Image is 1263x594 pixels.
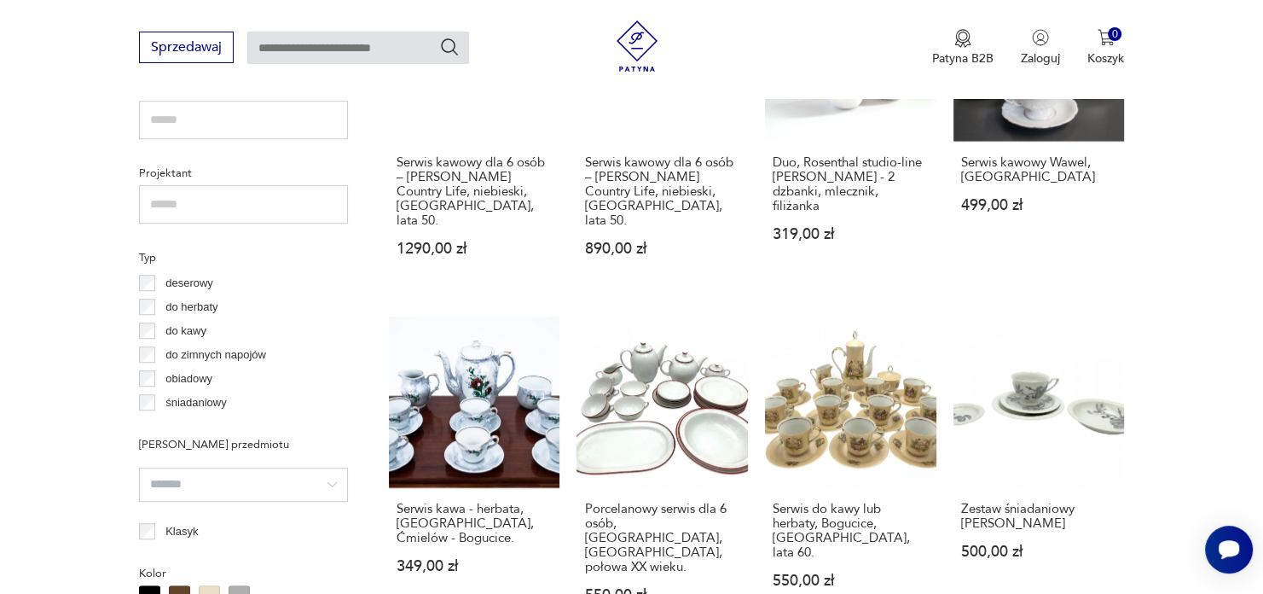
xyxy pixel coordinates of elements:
h3: Serwis kawowy dla 6 osób – [PERSON_NAME] Country Life, niebieski, [GEOGRAPHIC_DATA], lata 50. [397,155,553,228]
a: Sprzedawaj [139,43,234,55]
p: Klasyk [165,522,198,541]
a: Ikona medaluPatyna B2B [932,29,994,67]
img: Ikonka użytkownika [1032,29,1049,46]
p: 499,00 zł [961,198,1117,213]
p: śniadaniowy [165,393,227,412]
p: 319,00 zł [773,227,929,242]
p: deserowy [165,274,213,293]
iframe: Smartsupp widget button [1205,526,1253,574]
p: Koszyk [1087,50,1124,67]
h3: Duo, Rosenthal studio-line [PERSON_NAME] - 2 dzbanki, mlecznik, filiżanka [773,155,929,213]
img: Ikona medalu [954,29,971,48]
p: 500,00 zł [961,544,1117,559]
button: Sprzedawaj [139,32,234,63]
p: [PERSON_NAME] przedmiotu [139,435,348,454]
h3: Serwis kawowy Wawel, [GEOGRAPHIC_DATA] [961,155,1117,184]
img: Patyna - sklep z meblami i dekoracjami vintage [611,20,663,72]
img: Ikona koszyka [1098,29,1115,46]
p: do zimnych napojów [165,346,266,364]
p: obiadowy [165,370,212,388]
p: do herbaty [165,298,217,317]
h3: Serwis kawa - herbata, [GEOGRAPHIC_DATA], Ćmielów - Bogucice. [397,502,553,545]
p: 349,00 zł [397,559,553,574]
p: Projektant [139,164,348,183]
p: 1290,00 zł [397,242,553,256]
button: 0Koszyk [1087,29,1124,67]
p: Typ [139,248,348,267]
h3: Zestaw śniadaniowy [PERSON_NAME] [961,502,1117,531]
p: 890,00 zł [584,242,740,256]
p: do kawy [165,322,206,341]
button: Szukaj [439,37,460,57]
p: Patyna B2B [932,50,994,67]
p: Kolor [139,564,348,583]
h3: Porcelanowy serwis dla 6 osób, [GEOGRAPHIC_DATA], [GEOGRAPHIC_DATA], połowa XX wieku. [584,502,740,574]
div: 0 [1108,27,1122,42]
p: 550,00 zł [773,574,929,588]
h3: Serwis kawowy dla 6 osób – [PERSON_NAME] Country Life, niebieski, [GEOGRAPHIC_DATA], lata 50. [584,155,740,228]
button: Zaloguj [1021,29,1060,67]
h3: Serwis do kawy lub herbaty, Bogucice, [GEOGRAPHIC_DATA], lata 60. [773,502,929,560]
p: Zaloguj [1021,50,1060,67]
button: Patyna B2B [932,29,994,67]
